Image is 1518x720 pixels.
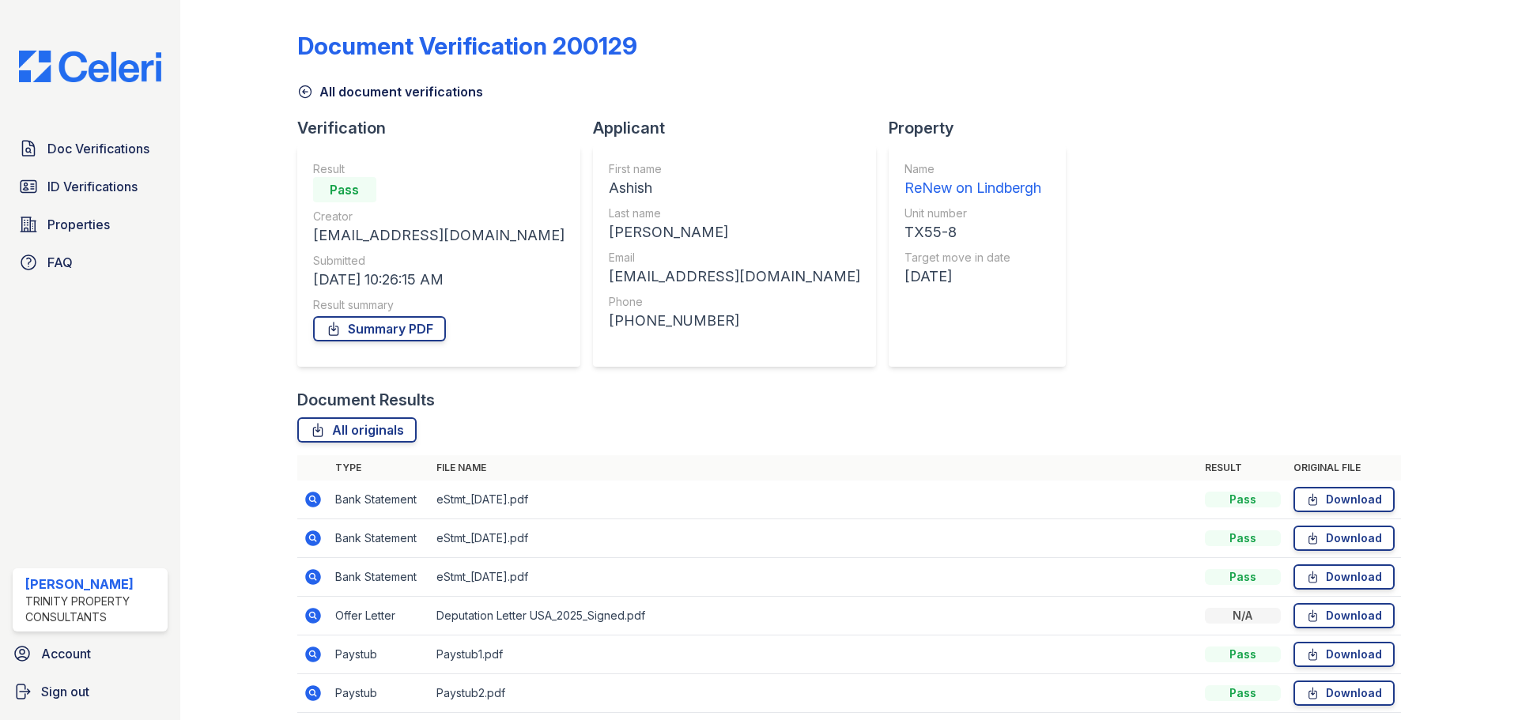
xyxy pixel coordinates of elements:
td: Bank Statement [329,519,430,558]
a: Download [1293,487,1395,512]
td: eStmt_[DATE].pdf [430,558,1199,597]
a: Summary PDF [313,316,446,341]
div: Verification [297,117,593,139]
div: Unit number [904,205,1041,221]
td: Bank Statement [329,481,430,519]
div: [EMAIL_ADDRESS][DOMAIN_NAME] [313,224,565,247]
a: Download [1293,680,1395,706]
span: Doc Verifications [47,139,149,158]
a: Account [6,638,174,669]
a: Download [1293,564,1395,590]
div: [PERSON_NAME] [25,575,161,594]
td: Paystub [329,674,430,713]
div: Pass [1205,646,1281,662]
div: Ashish [609,177,860,199]
span: Account [41,644,91,663]
div: N/A [1205,608,1281,624]
div: TX55-8 [904,221,1041,243]
img: CE_Logo_Blue-a8612792a0a2168367f1c8372b55b34899dd931a85d93a1a3d3e32e68fde9ad4.png [6,51,174,82]
a: Doc Verifications [13,133,168,164]
th: File name [430,455,1199,481]
a: Sign out [6,676,174,707]
a: Properties [13,209,168,240]
span: FAQ [47,253,73,272]
div: Result [313,161,565,177]
div: Submitted [313,253,565,269]
td: Deputation Letter USA_2025_Signed.pdf [430,597,1199,635]
td: eStmt_[DATE].pdf [430,481,1199,519]
a: Download [1293,603,1395,628]
div: Applicant [593,117,889,139]
div: Phone [609,294,860,310]
div: Document Verification 200129 [297,32,637,60]
a: ID Verifications [13,171,168,202]
div: [PERSON_NAME] [609,221,860,243]
div: [PHONE_NUMBER] [609,310,860,332]
td: Paystub2.pdf [430,674,1199,713]
span: ID Verifications [47,177,138,196]
td: Offer Letter [329,597,430,635]
div: Result summary [313,297,565,313]
a: FAQ [13,247,168,278]
div: Pass [1205,569,1281,585]
a: Download [1293,526,1395,551]
td: eStmt_[DATE].pdf [430,519,1199,558]
div: Last name [609,205,860,221]
div: Property [889,117,1078,139]
td: Bank Statement [329,558,430,597]
a: All document verifications [297,82,483,101]
div: ReNew on Lindbergh [904,177,1041,199]
div: Email [609,250,860,266]
a: Download [1293,642,1395,667]
th: Result [1199,455,1287,481]
span: Sign out [41,682,89,701]
div: Creator [313,209,565,224]
div: [DATE] 10:26:15 AM [313,269,565,291]
th: Type [329,455,430,481]
div: Document Results [297,389,435,411]
a: Name ReNew on Lindbergh [904,161,1041,199]
div: Name [904,161,1041,177]
th: Original file [1287,455,1401,481]
td: Paystub1.pdf [430,635,1199,674]
div: [DATE] [904,266,1041,288]
div: Pass [1205,492,1281,507]
div: Pass [1205,530,1281,546]
div: [EMAIL_ADDRESS][DOMAIN_NAME] [609,266,860,288]
div: Target move in date [904,250,1041,266]
a: All originals [297,417,417,443]
div: Pass [313,177,376,202]
div: First name [609,161,860,177]
div: Pass [1205,685,1281,701]
div: Trinity Property Consultants [25,594,161,625]
span: Properties [47,215,110,234]
td: Paystub [329,635,430,674]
